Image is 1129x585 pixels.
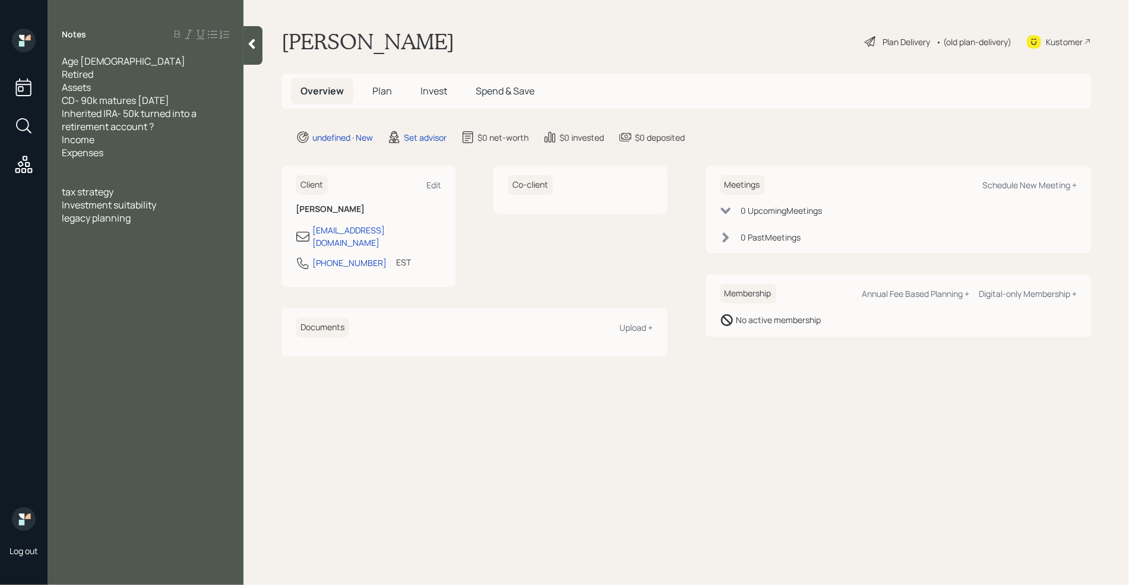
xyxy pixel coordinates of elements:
div: Digital-only Membership + [979,288,1077,299]
span: Retired [62,68,93,81]
span: CD- 90k matures [DATE] [62,94,169,107]
div: Annual Fee Based Planning + [862,288,969,299]
div: Upload + [620,322,653,333]
div: Set advisor [404,131,447,144]
h6: [PERSON_NAME] [296,204,441,214]
div: 0 Upcoming Meeting s [741,204,823,217]
span: Invest [420,84,447,97]
h1: [PERSON_NAME] [282,29,454,55]
h6: Documents [296,318,349,337]
div: No active membership [736,314,821,326]
div: • (old plan-delivery) [936,36,1011,48]
div: Edit [426,179,441,191]
div: Plan Delivery [883,36,930,48]
span: Age [DEMOGRAPHIC_DATA] [62,55,185,68]
div: [EMAIL_ADDRESS][DOMAIN_NAME] [312,224,441,249]
span: Expenses [62,146,103,159]
div: $0 deposited [635,131,685,144]
div: 0 Past Meeting s [741,231,801,244]
div: Kustomer [1046,36,1083,48]
span: Plan [372,84,392,97]
span: Assets [62,81,91,94]
span: Income [62,133,94,146]
span: Spend & Save [476,84,535,97]
h6: Client [296,175,328,195]
h6: Meetings [720,175,765,195]
div: Schedule New Meeting + [982,179,1077,191]
div: undefined · New [312,131,373,144]
div: EST [396,256,411,268]
span: Investment suitability [62,198,156,211]
span: Inherited IRA- 50k turned into a retirement account ? [62,107,198,133]
label: Notes [62,29,86,40]
img: retirable_logo.png [12,507,36,531]
div: $0 net-worth [477,131,529,144]
span: Overview [301,84,344,97]
span: legacy planning [62,211,131,224]
div: $0 invested [559,131,604,144]
h6: Co-client [508,175,553,195]
h6: Membership [720,284,776,303]
div: Log out [10,545,38,556]
span: tax strategy [62,185,113,198]
div: [PHONE_NUMBER] [312,257,387,269]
